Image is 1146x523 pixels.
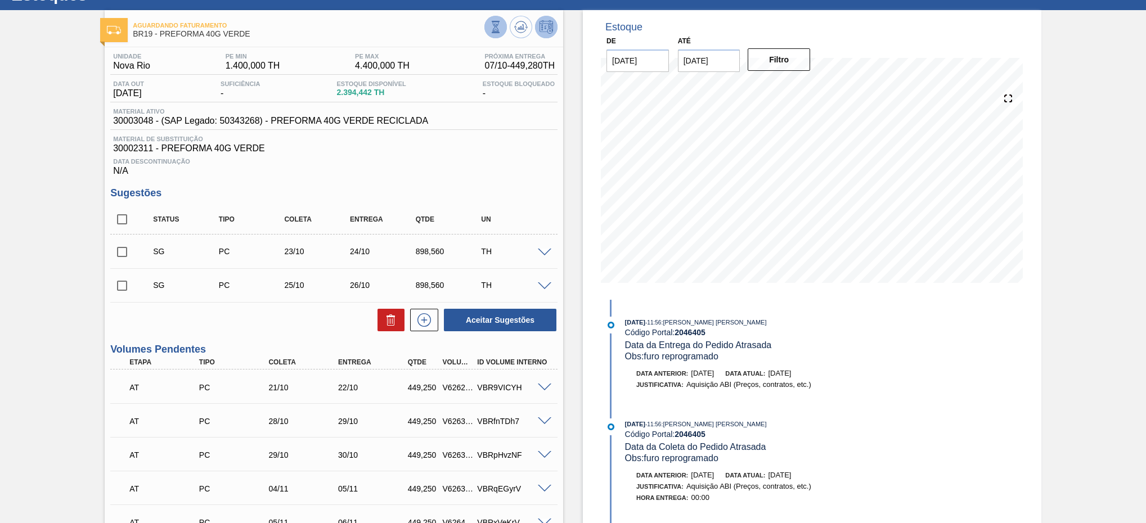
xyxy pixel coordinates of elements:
span: Estoque Disponível [336,80,406,87]
img: atual [608,322,614,328]
div: UN [478,215,552,223]
div: 21/10/2025 [266,383,344,392]
button: Filtro [748,48,810,71]
div: 26/10/2025 [347,281,421,290]
div: 449,250 [405,450,442,459]
div: TH [478,281,552,290]
div: Coleta [266,358,344,366]
div: Coleta [281,215,355,223]
span: 2.394,442 TH [336,88,406,97]
span: [DATE] [625,421,645,427]
img: Ícone [107,26,121,34]
label: De [606,37,616,45]
div: Código Portal: [625,430,892,439]
span: Aquisição ABI (Preços, contratos, etc.) [686,482,811,490]
div: V626278 [440,383,477,392]
button: Visão Geral dos Estoques [484,16,507,38]
div: 449,250 [405,484,442,493]
div: Tipo [196,358,275,366]
span: Aquisição ABI (Preços, contratos, etc.) [686,380,811,389]
span: [DATE] [691,471,714,479]
span: - 11:56 [645,319,661,326]
p: AT [129,417,202,426]
h3: Sugestões [110,187,558,199]
div: Pedido de Compra [216,247,290,256]
span: [DATE] [113,88,144,98]
p: AT [129,383,202,392]
div: 449,250 [405,383,442,392]
span: Próxima Entrega [484,53,555,60]
div: Nova sugestão [405,309,438,331]
span: Nova Rio [113,61,150,71]
div: Pedido de Compra [196,417,275,426]
strong: 2046405 [675,430,705,439]
div: N/A [110,154,558,176]
label: Até [678,37,691,45]
span: Material ativo [113,108,428,115]
div: VBRpHvzNF [474,450,552,459]
img: atual [608,423,614,430]
div: Pedido de Compra [196,383,275,392]
p: AT [129,450,202,459]
div: Excluir Sugestões [372,309,405,331]
div: 30/10/2025 [335,450,414,459]
div: Etapa [127,358,205,366]
span: : [PERSON_NAME] [PERSON_NAME] [661,319,766,326]
div: Sugestão Criada [150,247,224,256]
div: 23/10/2025 [281,247,355,256]
div: Sugestão Criada [150,281,224,290]
div: Id Volume Interno [474,358,552,366]
span: Data anterior: [636,370,688,377]
span: Obs: furo reprogramado [625,453,718,463]
span: Hora Entrega : [636,494,689,501]
span: Data atual: [725,370,765,377]
span: Material de Substituição [113,136,555,142]
div: Qtde [405,358,442,366]
span: BR19 - PREFORMA 40G VERDE [133,30,484,38]
button: Aceitar Sugestões [444,309,556,331]
div: Aguardando Informações de Transporte [127,443,205,467]
div: 29/10/2025 [335,417,414,426]
span: 00:00 [691,493,710,502]
div: Código Portal: [625,328,892,337]
div: 04/11/2025 [266,484,344,493]
div: VBRqEGyrV [474,484,552,493]
span: Data atual: [725,472,765,479]
span: Data Descontinuação [113,158,555,165]
strong: 2046405 [675,328,705,337]
div: VBR9VICYH [474,383,552,392]
div: 449,250 [405,417,442,426]
div: Aceitar Sugestões [438,308,558,332]
input: dd/mm/yyyy [606,49,669,72]
span: PE MIN [226,53,280,60]
span: 07/10 - 449,280 TH [484,61,555,71]
span: [DATE] [768,369,791,377]
h3: Volumes Pendentes [110,344,558,355]
div: Aguardando Informações de Transporte [127,476,205,501]
div: V626345 [440,484,477,493]
span: [DATE] [625,319,645,326]
span: 4.400,000 TH [355,61,410,71]
div: Pedido de Compra [196,484,275,493]
button: Desprogramar Estoque [535,16,558,38]
input: dd/mm/yyyy [678,49,740,72]
span: [DATE] [768,471,791,479]
span: Data da Coleta do Pedido Atrasada [625,442,766,452]
div: 25/10/2025 [281,281,355,290]
div: Entrega [347,215,421,223]
div: - [218,80,263,98]
div: Status [150,215,224,223]
div: Pedido de Compra [196,450,275,459]
div: Volume Portal [440,358,477,366]
div: 28/10/2025 [266,417,344,426]
p: AT [129,484,202,493]
div: Estoque [605,21,642,33]
div: 898,560 [413,247,487,256]
div: 898,560 [413,281,487,290]
button: Atualizar Gráfico [510,16,532,38]
span: Data da Entrega do Pedido Atrasada [625,340,772,350]
span: Justificativa: [636,381,684,388]
span: PE MAX [355,53,410,60]
span: [DATE] [691,369,714,377]
div: 24/10/2025 [347,247,421,256]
